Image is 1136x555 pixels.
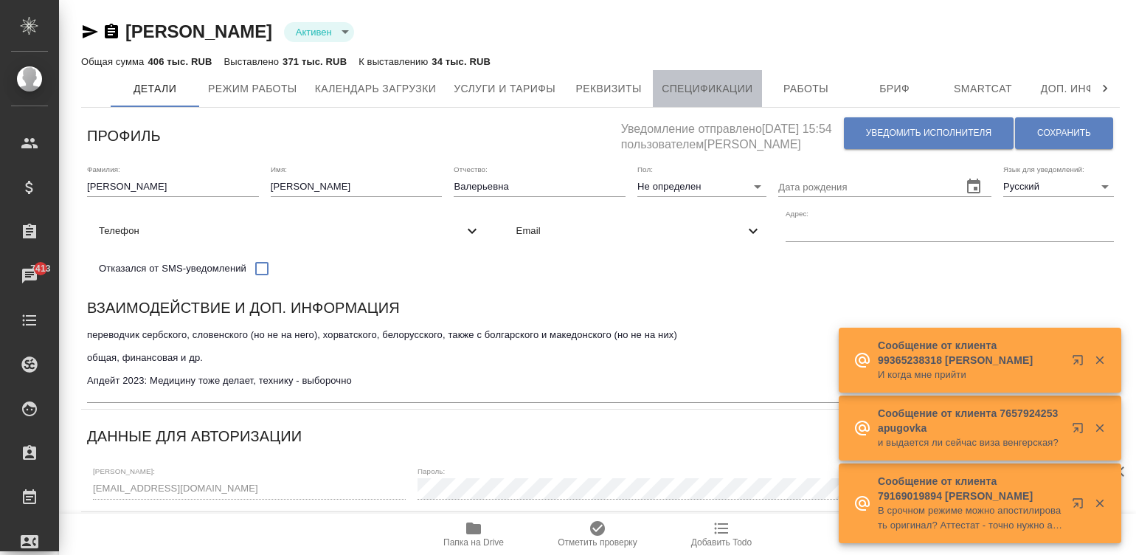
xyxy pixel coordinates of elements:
span: Доп. инфо [1036,80,1107,98]
span: Календарь загрузки [315,80,437,98]
span: Отметить проверку [558,537,637,548]
p: 406 тыс. RUB [148,56,212,67]
span: Папка на Drive [443,537,504,548]
div: Не определен [637,176,766,197]
h6: Данные для авторизации [87,424,302,448]
span: Работы [771,80,842,98]
button: Активен [291,26,336,38]
a: 7413 [4,258,55,294]
span: Smartcat [948,80,1019,98]
textarea: переводчик сербского, словенского (но не на него), хорватского, белорусского, также с болгарского... [87,329,1114,398]
p: Выставлено [224,56,283,67]
button: Отметить проверку [536,514,659,555]
label: Пол: [637,165,653,173]
p: Сообщение от клиента 7657924253 apugovka [878,406,1062,435]
p: 371 тыс. RUB [283,56,347,67]
button: Добавить Todo [659,514,783,555]
button: Открыть в новой вкладке [1063,413,1098,449]
span: Услуги и тарифы [454,80,555,98]
h6: Взаимодействие и доп. информация [87,296,400,320]
button: Закрыть [1084,497,1115,510]
button: Уведомить исполнителя [844,117,1014,149]
p: В срочном режиме можно апостилировать оригинал? Аттестат - точно нужно апостилировать оригинал [878,503,1062,533]
span: Режим работы [208,80,297,98]
p: Общая сумма [81,56,148,67]
button: Скопировать ссылку для ЯМессенджера [81,23,99,41]
label: Язык для уведомлений: [1003,165,1084,173]
button: Скопировать ссылку [103,23,120,41]
button: Закрыть [1084,354,1115,367]
label: Адрес: [786,210,808,218]
button: Открыть в новой вкладке [1063,489,1098,524]
label: Пароль: [418,468,445,475]
span: Уведомить исполнителя [866,127,991,139]
p: Сообщение от клиента 79169019894 [PERSON_NAME] [878,474,1062,503]
span: Сохранить [1037,127,1091,139]
a: [PERSON_NAME] [125,21,272,41]
span: Реквизиты [573,80,644,98]
span: Детали [120,80,190,98]
p: И когда мне прийти [878,368,1062,382]
label: Имя: [271,165,287,173]
span: 7413 [21,261,59,276]
p: Сообщение от клиента 99365238318 [PERSON_NAME] [878,338,1062,368]
button: Папка на Drive [412,514,536,555]
label: Фамилия: [87,165,120,173]
p: 34 тыс. RUB [432,56,491,67]
label: [PERSON_NAME]: [93,468,155,475]
h5: Уведомление отправлено [DATE] 15:54 пользователем [PERSON_NAME] [621,114,843,153]
div: Активен [284,22,354,42]
span: Спецификации [662,80,752,98]
p: К выставлению [359,56,432,67]
div: Русский [1003,176,1114,197]
button: Открыть в новой вкладке [1063,345,1098,381]
span: Телефон [99,224,463,238]
button: Закрыть [1084,421,1115,435]
div: Телефон [87,215,493,247]
div: Email [505,215,775,247]
span: Email [516,224,745,238]
button: Сохранить [1015,117,1113,149]
label: Отчество: [454,165,488,173]
p: и выдается ли сейчас виза венгерская? [878,435,1062,450]
h6: Профиль [87,124,161,148]
span: Бриф [859,80,930,98]
span: Отказался от SMS-уведомлений [99,261,246,276]
span: Добавить Todo [691,537,752,548]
